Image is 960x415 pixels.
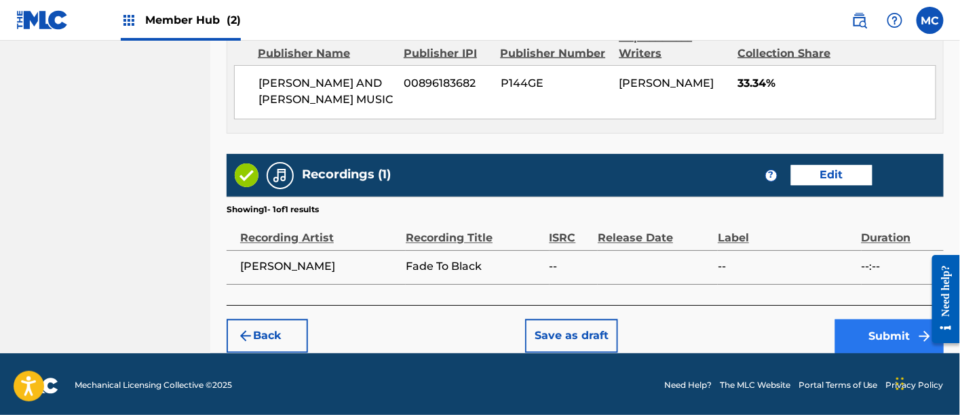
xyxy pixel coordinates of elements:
span: Fade To Black [406,259,542,275]
span: --:-- [862,259,937,275]
button: Submit [835,319,944,353]
button: Edit [791,165,872,186]
div: Release Date [598,216,711,247]
div: Label [718,216,854,247]
iframe: Resource Center [922,244,960,353]
img: f7272a7cc735f4ea7f67.svg [917,328,933,344]
div: Drag [896,363,904,404]
button: Back [227,319,308,353]
img: Recordings [272,167,288,184]
span: P144GE [501,76,609,92]
div: Recording Title [406,216,542,247]
div: Publisher IPI [404,45,491,62]
span: [PERSON_NAME] AND [PERSON_NAME] MUSIC [258,76,394,108]
span: [PERSON_NAME] [619,77,714,90]
div: Collection Share [738,45,840,62]
h5: Recordings (1) [302,167,391,183]
span: -- [550,259,592,275]
div: Duration [862,216,937,247]
button: Save as draft [525,319,618,353]
div: Recording Artist [240,216,399,247]
a: Privacy Policy [886,380,944,392]
a: Portal Terms of Use [799,380,878,392]
span: 00896183682 [404,76,491,92]
span: 33.34% [737,76,936,92]
img: 7ee5dd4eb1f8a8e3ef2f.svg [237,328,254,344]
img: search [851,12,868,28]
img: MLC Logo [16,10,69,30]
span: (2) [227,14,241,26]
div: Represented Writers [619,29,728,62]
img: help [887,12,903,28]
p: Showing 1 - 1 of 1 results [227,204,319,216]
span: ? [766,170,777,181]
span: -- [718,259,854,275]
a: Need Help? [664,380,712,392]
span: Mechanical Licensing Collective © 2025 [75,380,232,392]
img: Valid [235,163,258,187]
div: Help [881,7,908,34]
img: Top Rightsholders [121,12,137,28]
div: Publisher Number [501,45,609,62]
span: [PERSON_NAME] [240,259,399,275]
div: Publisher Name [258,45,393,62]
div: User Menu [917,7,944,34]
span: Member Hub [145,12,241,28]
iframe: Chat Widget [892,350,960,415]
div: ISRC [550,216,592,247]
a: The MLC Website [720,380,790,392]
a: Public Search [846,7,873,34]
